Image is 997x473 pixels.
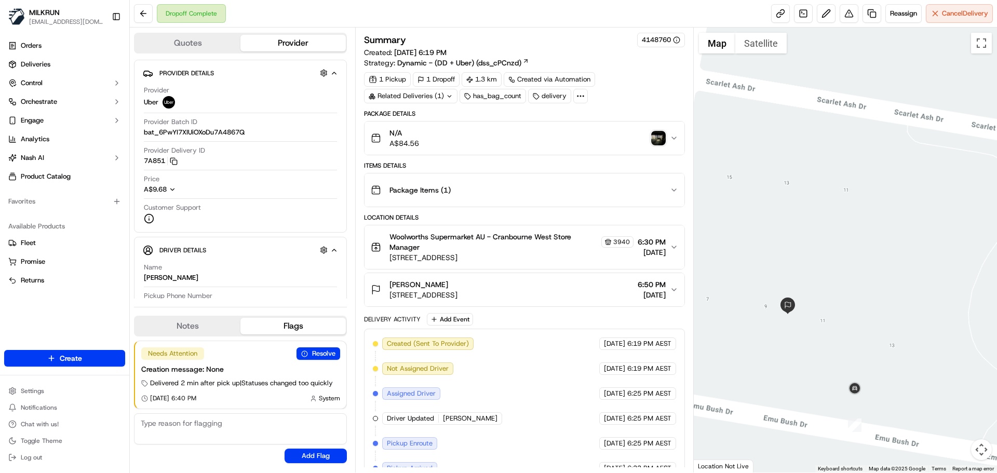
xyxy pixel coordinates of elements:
div: Related Deliveries (1) [364,89,457,103]
button: Reassign [885,4,922,23]
div: Delivery Activity [364,315,421,323]
span: Woolworths Supermarket AU - Cranbourne West Store Manager [389,232,599,252]
button: Returns [4,272,125,289]
span: Returns [21,276,44,285]
span: Assigned Driver [387,389,436,398]
button: Orchestrate [4,93,125,110]
button: Add Flag [285,449,347,463]
span: Pickup Enroute [387,439,433,448]
button: Resolve [297,347,340,360]
button: Notifications [4,400,125,415]
div: delivery [528,89,571,103]
button: Promise [4,253,125,270]
span: 6:30 PM [638,237,666,247]
div: Package Details [364,110,684,118]
img: uber-new-logo.jpeg [163,96,175,109]
a: Promise [8,257,121,266]
div: Needs Attention [141,347,204,360]
a: Open this area in Google Maps (opens a new window) [696,459,731,472]
button: Show street map [699,33,735,53]
span: 3940 [613,238,630,246]
div: 1.3 km [462,72,502,87]
button: [EMAIL_ADDRESS][DOMAIN_NAME] [29,18,103,26]
span: Chat with us! [21,420,59,428]
span: Deliveries [21,60,50,69]
span: Provider Delivery ID [144,146,205,155]
span: Log out [21,453,42,462]
span: Provider Batch ID [144,117,197,127]
button: A$9.68 [144,185,235,194]
span: 6:19 PM AEST [627,364,671,373]
span: [STREET_ADDRESS] [389,290,457,300]
span: Created (Sent To Provider) [387,339,469,348]
a: Terms (opens in new tab) [932,466,946,471]
button: Show satellite imagery [735,33,787,53]
span: Create [60,353,82,363]
a: Report a map error [952,466,994,471]
button: MILKRUNMILKRUN[EMAIL_ADDRESS][DOMAIN_NAME] [4,4,107,29]
span: bat_6PwYI7XIUiOXoDu7A4867Q [144,128,245,137]
button: CancelDelivery [926,4,993,23]
button: Flags [240,318,346,334]
button: 7A851 [144,156,178,166]
span: Pickup Arrived [387,464,433,473]
button: Map camera controls [971,439,992,460]
button: Toggle fullscreen view [971,33,992,53]
span: Product Catalog [21,172,71,181]
div: 1 Pickup [364,72,411,87]
button: Driver Details [143,241,338,259]
span: Delivered 2 min after pick up | Statuses changed too quickly [150,379,333,388]
button: Engage [4,112,125,129]
span: Nash AI [21,153,44,163]
a: Fleet [8,238,121,248]
span: System [319,394,340,402]
a: Analytics [4,131,125,147]
span: Fleet [21,238,36,248]
span: Toggle Theme [21,437,62,445]
button: Woolworths Supermarket AU - Cranbourne West Store Manager3940[STREET_ADDRESS]6:30 PM[DATE] [365,225,684,269]
button: Log out [4,450,125,465]
button: Chat with us! [4,417,125,431]
button: Provider [240,35,346,51]
button: MILKRUN [29,7,60,18]
span: Control [21,78,43,88]
button: Create [4,350,125,367]
img: MILKRUN [8,8,25,25]
span: Settings [21,387,44,395]
span: [DATE] [604,389,625,398]
a: Returns [8,276,121,285]
button: Package Items (1) [365,173,684,207]
div: Items Details [364,161,684,170]
span: A$84.56 [389,138,419,148]
span: [PERSON_NAME] [443,414,497,423]
img: photo_proof_of_delivery image [651,131,666,145]
div: Location Not Live [694,460,753,472]
span: Name [144,263,162,272]
span: Uber [144,98,158,107]
button: Nash AI [4,150,125,166]
span: Analytics [21,134,49,144]
span: Orders [21,41,42,50]
span: Package Items ( 1 ) [389,185,451,195]
button: Notes [135,318,240,334]
span: Price [144,174,159,184]
span: 6:25 PM AEST [627,414,671,423]
span: 6:50 PM [638,279,666,290]
button: Control [4,75,125,91]
div: Created via Automation [504,72,595,87]
span: Pickup Phone Number [144,291,212,301]
div: Strategy: [364,58,529,68]
span: 6:19 PM AEST [627,339,671,348]
span: Engage [21,116,44,125]
button: Toggle Theme [4,434,125,448]
img: Google [696,459,731,472]
button: Quotes [135,35,240,51]
span: [PERSON_NAME] [389,279,448,290]
span: [DATE] [604,464,625,473]
span: Driver Updated [387,414,434,423]
div: Creation message: None [141,364,340,374]
span: [DATE] 6:40 PM [150,394,196,402]
div: 4148760 [642,35,680,45]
